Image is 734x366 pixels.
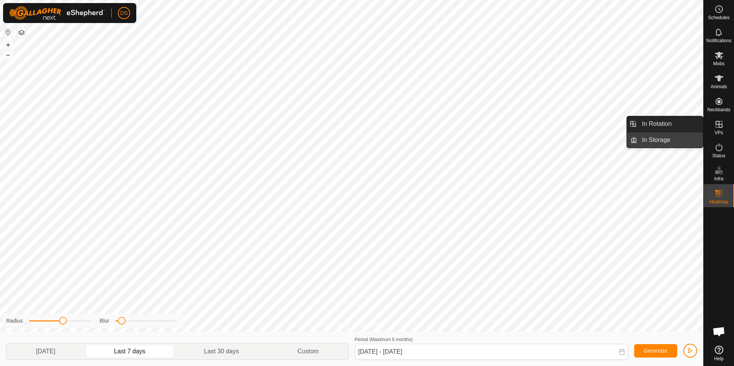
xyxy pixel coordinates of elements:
[100,317,109,325] label: Blur
[709,199,728,204] span: Heatmap
[355,337,413,342] label: Period (Maximum 6 months)
[298,347,319,356] span: Custom
[36,347,55,356] span: [DATE]
[9,6,105,20] img: Gallagher Logo
[359,321,382,328] a: Contact Us
[714,176,723,181] span: Infra
[114,347,145,356] span: Last 7 days
[704,343,734,364] a: Help
[713,61,724,66] span: Mobs
[637,116,703,132] a: In Rotation
[707,107,730,112] span: Neckbands
[712,153,725,158] span: Status
[6,317,23,325] label: Radius
[706,38,731,43] span: Notifications
[714,356,724,361] span: Help
[642,135,670,145] span: In Storage
[204,347,239,356] span: Last 30 days
[644,348,668,354] span: Generate
[627,116,703,132] li: In Rotation
[711,84,727,89] span: Animals
[3,28,13,37] button: Reset Map
[708,15,729,20] span: Schedules
[627,132,703,148] li: In Storage
[637,132,703,148] a: In Storage
[17,28,26,37] button: Map Layers
[708,320,731,343] div: Open chat
[714,130,723,135] span: VPs
[120,9,127,17] span: DS
[3,40,13,49] button: +
[642,119,671,129] span: In Rotation
[3,50,13,59] button: –
[634,344,677,358] button: Generate
[321,321,350,328] a: Privacy Policy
